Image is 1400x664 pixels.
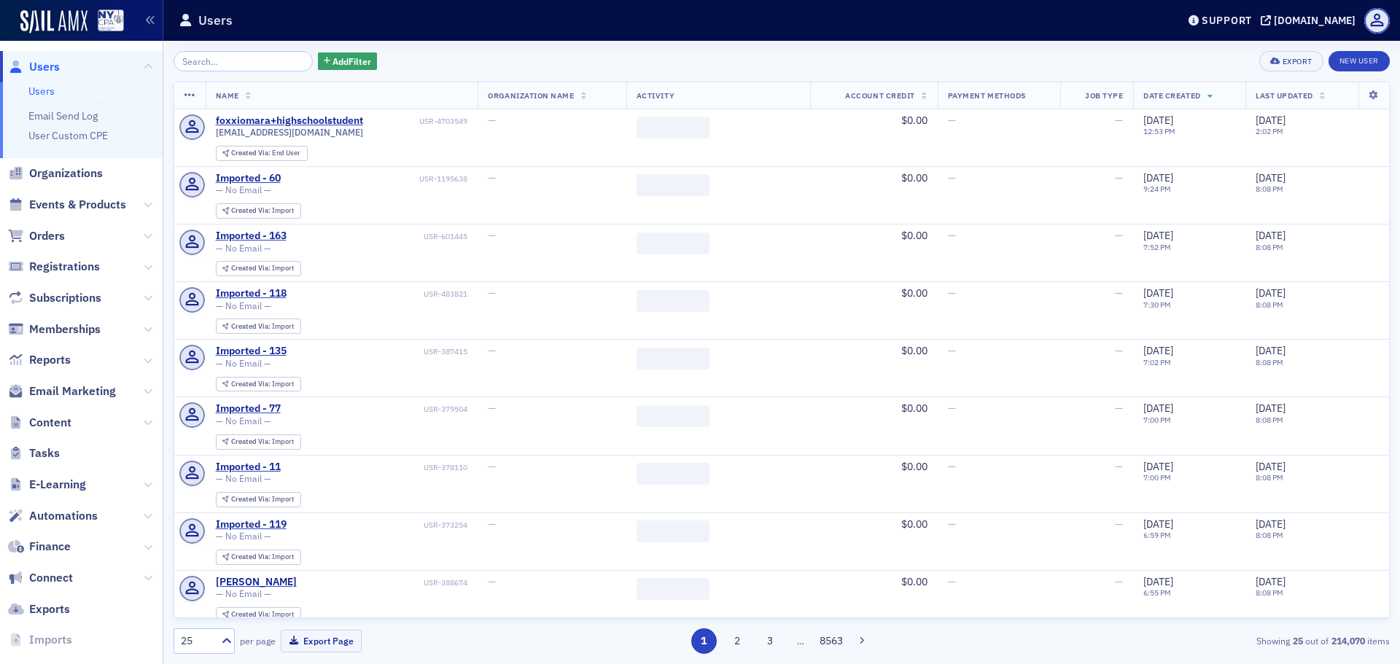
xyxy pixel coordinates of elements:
[901,460,927,473] span: $0.00
[231,379,272,388] span: Created Via :
[29,259,100,275] span: Registrations
[637,117,709,138] span: ‌
[8,477,86,493] a: E-Learning
[948,344,956,357] span: —
[1256,530,1283,540] time: 8:08 PM
[216,518,287,531] div: Imported - 119
[216,550,301,565] div: Created Via: Import
[231,265,294,273] div: Import
[28,129,108,142] a: User Custom CPE
[29,445,60,461] span: Tasks
[1143,126,1175,136] time: 12:53 PM
[231,380,294,388] div: Import
[488,171,496,184] span: —
[231,323,294,331] div: Import
[1256,114,1286,127] span: [DATE]
[216,358,271,369] span: — No Email —
[289,232,467,241] div: USR-601445
[98,9,124,32] img: SailAMX
[1143,472,1171,483] time: 7:00 PM
[488,402,496,415] span: —
[488,229,496,242] span: —
[819,628,844,654] button: 8563
[901,286,927,300] span: $0.00
[240,634,276,647] label: per page
[1143,460,1173,473] span: [DATE]
[488,460,496,473] span: —
[20,10,87,34] img: SailAMX
[901,402,927,415] span: $0.00
[28,109,98,122] a: Email Send Log
[216,402,281,415] a: Imported - 77
[1143,229,1173,242] span: [DATE]
[365,117,467,126] div: USR-4703549
[637,233,709,254] span: ‌
[1256,587,1283,598] time: 8:08 PM
[8,228,65,244] a: Orders
[216,230,287,243] a: Imported - 163
[29,383,116,399] span: Email Marketing
[1202,14,1252,27] div: Support
[948,286,956,300] span: —
[283,174,467,184] div: USR-1195638
[8,321,101,337] a: Memberships
[216,146,308,161] div: Created Via: End User
[1256,184,1283,194] time: 8:08 PM
[29,508,98,524] span: Automations
[901,229,927,242] span: $0.00
[1256,517,1286,531] span: [DATE]
[29,165,103,181] span: Organizations
[231,437,272,446] span: Created Via :
[8,197,126,213] a: Events & Products
[488,517,496,531] span: —
[637,578,709,600] span: ‌
[231,149,300,157] div: End User
[901,171,927,184] span: $0.00
[1143,587,1171,598] time: 6:55 PM
[1256,460,1286,473] span: [DATE]
[8,352,71,368] a: Reports
[1261,15,1361,26] button: [DOMAIN_NAME]
[216,588,271,599] span: — No Email —
[1329,634,1367,647] strong: 214,070
[1085,90,1123,101] span: Job Type
[845,90,914,101] span: Account Credit
[8,632,72,648] a: Imports
[216,576,297,589] div: [PERSON_NAME]
[1143,530,1171,540] time: 6:59 PM
[488,575,496,588] span: —
[948,229,956,242] span: —
[948,171,956,184] span: —
[1256,357,1283,367] time: 8:08 PM
[1256,402,1286,415] span: [DATE]
[1143,242,1171,252] time: 7:52 PM
[488,90,574,101] span: Organization Name
[901,344,927,357] span: $0.00
[948,517,956,531] span: —
[637,290,709,312] span: ‌
[29,228,65,244] span: Orders
[216,287,287,300] a: Imported - 118
[216,461,281,474] div: Imported - 11
[948,460,956,473] span: —
[216,531,271,542] span: — No Email —
[8,508,98,524] a: Automations
[758,628,783,654] button: 3
[901,114,927,127] span: $0.00
[216,261,301,276] div: Created Via: Import
[216,172,281,185] a: Imported - 60
[216,114,363,128] a: foxxiomara+highschoolstudent
[216,127,363,138] span: [EMAIL_ADDRESS][DOMAIN_NAME]
[231,494,272,504] span: Created Via :
[231,207,294,215] div: Import
[995,634,1390,647] div: Showing out of items
[1115,344,1123,357] span: —
[216,345,287,358] div: Imported - 135
[1115,171,1123,184] span: —
[216,203,301,219] div: Created Via: Import
[216,492,301,507] div: Created Via: Import
[1143,300,1171,310] time: 7:30 PM
[289,347,467,356] div: USR-387415
[332,55,371,68] span: Add Filter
